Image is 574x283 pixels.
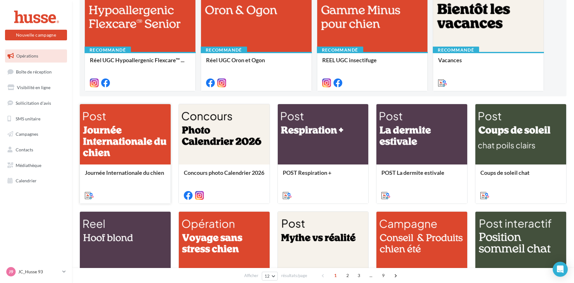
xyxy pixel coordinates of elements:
span: Campagnes [16,131,38,137]
a: Boîte de réception [4,65,68,78]
span: Concours photo Calendrier 2026 [184,169,264,176]
span: POST La dermite estivale [381,169,444,176]
button: Nouvelle campagne [5,30,67,40]
span: 9 [378,270,388,280]
span: Boîte de réception [16,69,52,74]
span: résultats/page [281,273,307,279]
a: Campagnes [4,128,68,141]
span: 2 [343,270,353,280]
div: Recommandé [85,47,131,53]
a: Contacts [4,143,68,156]
span: Opérations [16,53,38,58]
span: Réel UGC Hypoallergenic Flexcare™ ... [90,57,184,63]
span: Sollicitation d'avis [16,100,51,106]
div: Recommandé [201,47,247,53]
span: 3 [354,270,364,280]
span: Vacances [438,57,462,63]
span: Journée Internationale du chien [85,169,164,176]
div: Recommandé [317,47,363,53]
a: Visibilité en ligne [4,81,68,94]
a: J9 JC_Husse 93 [5,266,67,278]
span: Médiathèque [16,163,41,168]
span: Afficher [244,273,258,279]
button: 12 [262,272,278,280]
span: Réel UGC Oron et Ogon [206,57,265,63]
span: REEL UGC insectifuge [322,57,377,63]
div: Recommandé [433,47,479,53]
span: Calendrier [16,178,37,183]
span: POST Respiration + [283,169,331,176]
span: Visibilité en ligne [17,85,50,90]
p: JC_Husse 93 [18,269,60,275]
span: J9 [9,269,13,275]
a: Opérations [4,49,68,63]
span: ... [366,270,376,280]
a: Sollicitation d'avis [4,97,68,110]
span: SMS unitaire [16,116,40,121]
div: Open Intercom Messenger [553,262,568,277]
span: 12 [265,274,270,279]
a: Médiathèque [4,159,68,172]
span: Contacts [16,147,33,152]
span: Coups de soleil chat [480,169,530,176]
a: SMS unitaire [4,112,68,125]
span: 1 [330,270,340,280]
a: Calendrier [4,174,68,187]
